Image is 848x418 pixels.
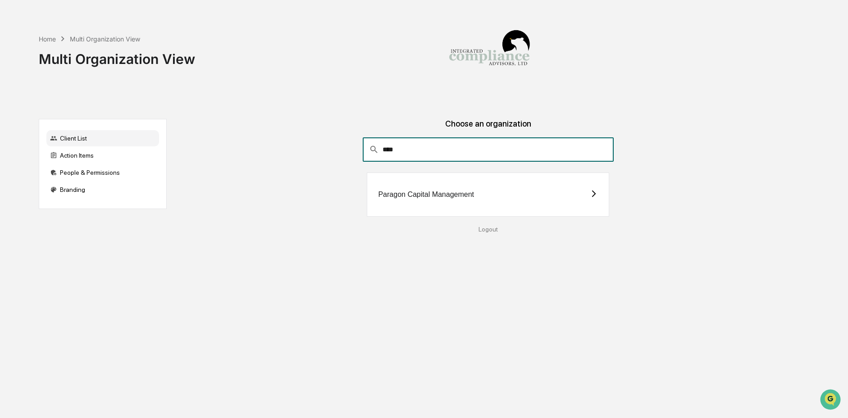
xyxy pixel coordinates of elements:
[74,114,112,123] span: Attestations
[363,137,614,162] div: consultant-dashboard__filter-organizations-search-bar
[9,19,164,33] p: How can we help?
[90,153,109,159] span: Pylon
[9,132,16,139] div: 🔎
[18,114,58,123] span: Preclearance
[9,114,16,122] div: 🖐️
[64,152,109,159] a: Powered byPylon
[39,35,56,43] div: Home
[39,44,195,67] div: Multi Organization View
[153,72,164,82] button: Start new chat
[46,182,159,198] div: Branding
[444,7,534,97] img: Integrated Compliance Advisors
[46,147,159,164] div: Action Items
[62,110,115,126] a: 🗄️Attestations
[18,131,57,140] span: Data Lookup
[31,69,148,78] div: Start new chat
[46,164,159,181] div: People & Permissions
[5,127,60,143] a: 🔎Data Lookup
[65,114,73,122] div: 🗄️
[5,110,62,126] a: 🖐️Preclearance
[378,191,474,199] div: Paragon Capital Management
[31,78,114,85] div: We're available if you need us!
[46,130,159,146] div: Client List
[174,119,802,137] div: Choose an organization
[70,35,140,43] div: Multi Organization View
[819,388,843,413] iframe: Open customer support
[174,226,802,233] div: Logout
[9,69,25,85] img: 1746055101610-c473b297-6a78-478c-a979-82029cc54cd1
